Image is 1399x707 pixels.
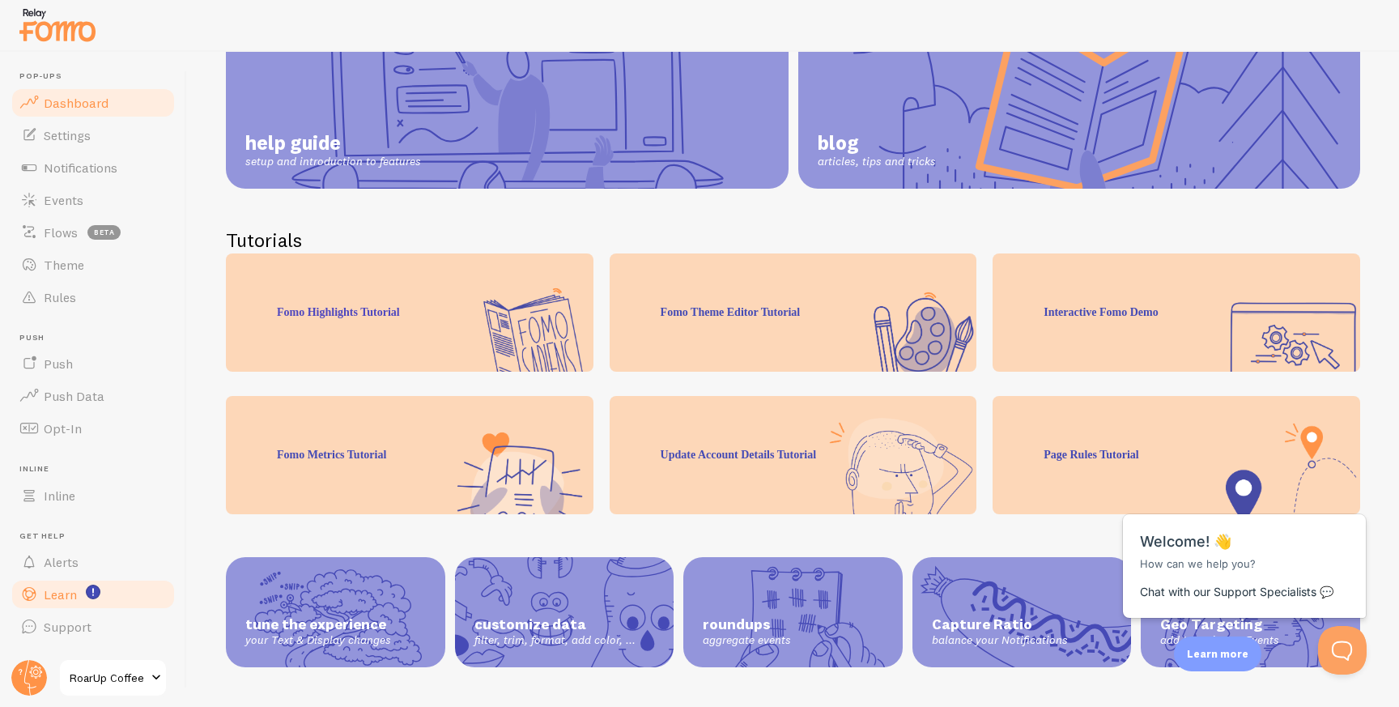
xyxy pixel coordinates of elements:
span: Push [44,356,73,372]
span: balance your Notifications [932,633,1112,648]
a: RoarUp Coffee [58,658,168,697]
span: Push Data [44,388,104,404]
span: Inline [44,488,75,504]
a: Dashboard [10,87,176,119]
span: Capture Ratio [932,615,1112,634]
div: Learn more [1174,637,1261,671]
span: setup and introduction to features [245,155,421,169]
span: Support [44,619,91,635]
span: your Text & Display changes [245,633,426,648]
span: Push [19,333,176,343]
a: Rules [10,281,176,313]
span: Rules [44,289,76,305]
div: Update Account Details Tutorial [610,396,977,514]
span: Events [44,192,83,208]
span: Theme [44,257,84,273]
span: Settings [44,127,91,143]
a: Flows beta [10,216,176,249]
iframe: Help Scout Beacon - Open [1318,626,1367,675]
span: Flows [44,224,78,241]
span: Notifications [44,160,117,176]
span: customize data [474,615,655,634]
a: Theme [10,249,176,281]
span: Dashboard [44,95,108,111]
div: Fomo Highlights Tutorial [226,253,593,372]
a: Alerts [10,546,176,578]
span: Inline [19,464,176,475]
iframe: Help Scout Beacon - Messages and Notifications [1115,474,1376,626]
div: Interactive Fomo Demo [993,253,1360,372]
span: blog [818,130,936,155]
span: filter, trim, format, add color, ... [474,633,655,648]
span: tune the experience [245,615,426,634]
span: Learn [44,586,77,603]
span: aggregate events [703,633,883,648]
span: beta [87,225,121,240]
span: help guide [245,130,421,155]
span: add Location to Events [1160,633,1341,648]
span: roundups [703,615,883,634]
a: Events [10,184,176,216]
span: RoarUp Coffee [70,668,147,688]
p: Learn more [1187,646,1248,662]
a: Learn [10,578,176,611]
span: articles, tips and tricks [818,155,936,169]
div: Fomo Theme Editor Tutorial [610,253,977,372]
a: Inline [10,479,176,512]
h2: Tutorials [226,228,1360,253]
a: Opt-In [10,412,176,445]
img: fomo-relay-logo-orange.svg [17,4,98,45]
div: Fomo Metrics Tutorial [226,396,593,514]
a: Support [10,611,176,643]
a: help guide setup and introduction to features [226,14,789,189]
a: Push [10,347,176,380]
span: Alerts [44,554,79,570]
div: Page Rules Tutorial [993,396,1360,514]
span: Get Help [19,531,176,542]
span: Pop-ups [19,71,176,82]
a: Push Data [10,380,176,412]
span: Opt-In [44,420,82,437]
a: blog articles, tips and tricks [798,14,1361,189]
a: Notifications [10,151,176,184]
a: Settings [10,119,176,151]
svg: <p>Watch New Feature Tutorials!</p> [86,585,100,599]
